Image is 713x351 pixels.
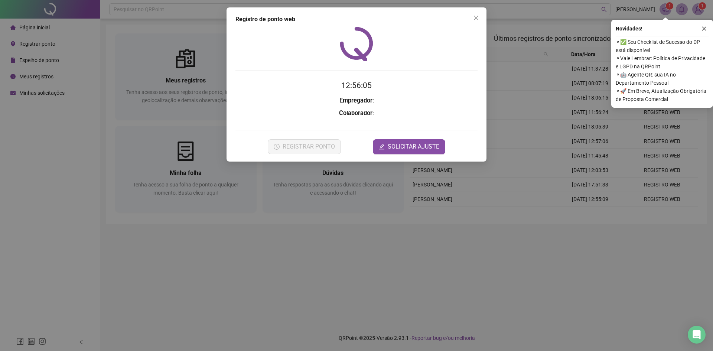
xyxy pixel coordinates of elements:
span: close [701,26,707,31]
div: Registro de ponto web [235,15,478,24]
span: edit [379,144,385,150]
span: close [473,15,479,21]
button: editSOLICITAR AJUSTE [373,139,445,154]
h3: : [235,96,478,105]
time: 12:56:05 [341,81,372,90]
span: ⚬ 🚀 Em Breve, Atualização Obrigatória de Proposta Comercial [616,87,709,103]
span: ⚬ ✅ Seu Checklist de Sucesso do DP está disponível [616,38,709,54]
img: QRPoint [340,27,373,61]
strong: Empregador [339,97,372,104]
button: Close [470,12,482,24]
span: ⚬ Vale Lembrar: Política de Privacidade e LGPD na QRPoint [616,54,709,71]
button: REGISTRAR PONTO [268,139,341,154]
h3: : [235,108,478,118]
span: SOLICITAR AJUSTE [388,142,439,151]
span: Novidades ! [616,25,642,33]
strong: Colaborador [339,110,372,117]
div: Open Intercom Messenger [688,326,706,344]
span: ⚬ 🤖 Agente QR: sua IA no Departamento Pessoal [616,71,709,87]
